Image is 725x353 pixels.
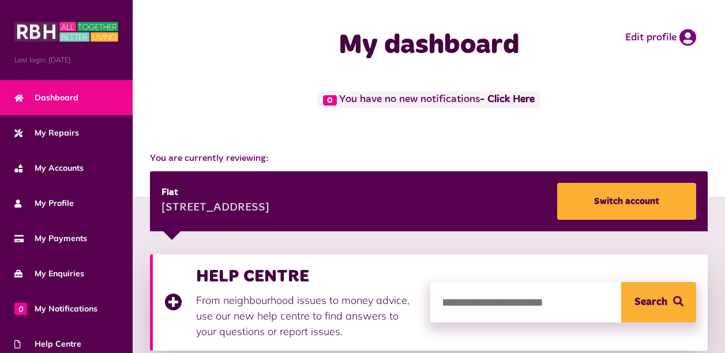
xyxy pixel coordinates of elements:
[14,127,79,139] span: My Repairs
[14,268,84,280] span: My Enquiries
[634,282,667,322] span: Search
[14,162,84,174] span: My Accounts
[480,95,535,105] a: - Click Here
[14,338,81,350] span: Help Centre
[323,95,337,106] span: 0
[14,20,118,43] img: MyRBH
[196,266,419,287] h3: HELP CENTRE
[557,183,696,220] a: Switch account
[161,200,269,217] div: [STREET_ADDRESS]
[150,152,708,166] span: You are currently reviewing:
[14,55,118,65] span: Last login: [DATE]
[14,232,87,245] span: My Payments
[161,186,269,200] div: Flat
[318,91,540,108] span: You have no new notifications
[14,302,27,315] span: 0
[621,282,696,322] button: Search
[625,29,696,46] a: Edit profile
[14,197,74,209] span: My Profile
[14,303,97,315] span: My Notifications
[292,29,566,62] h1: My dashboard
[14,92,78,104] span: Dashboard
[196,292,419,339] p: From neighbourhood issues to money advice, use our new help centre to find answers to your questi...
